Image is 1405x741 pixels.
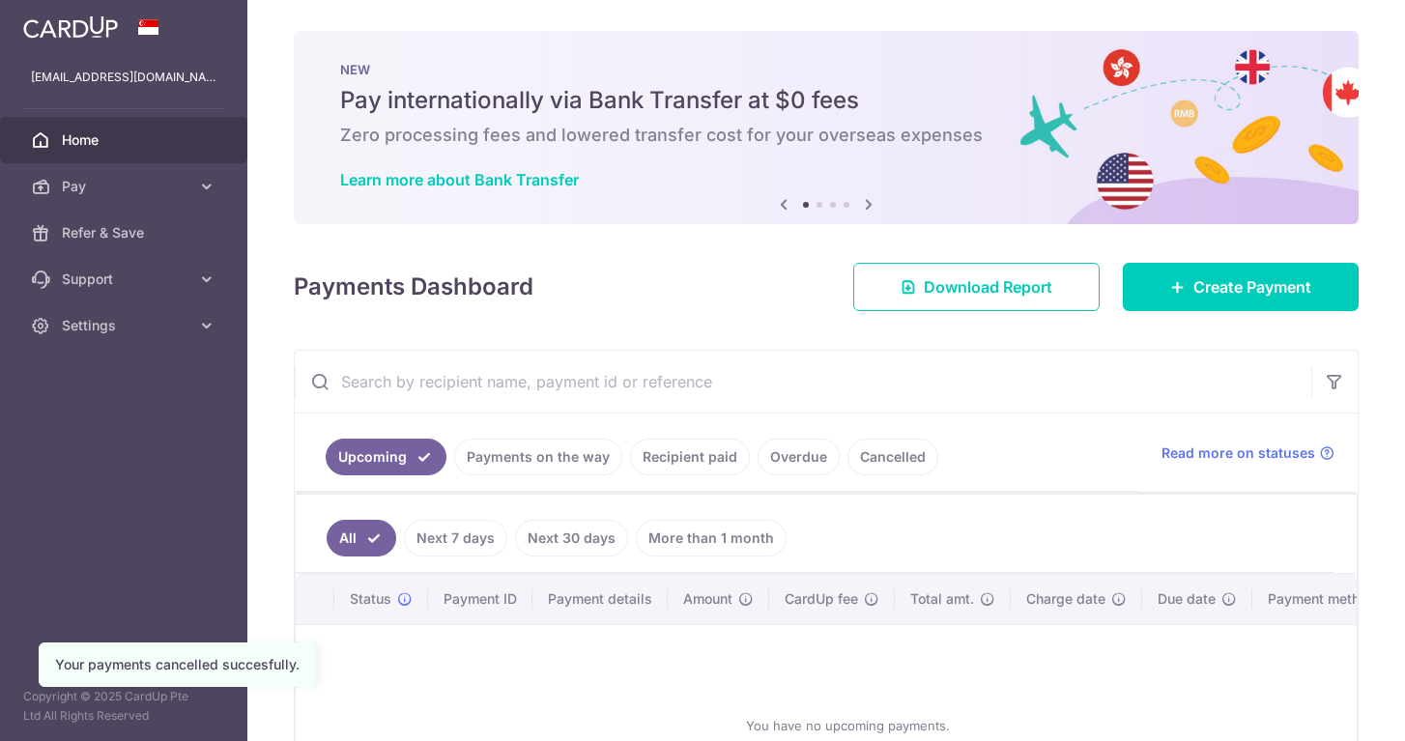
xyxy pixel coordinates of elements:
div: Your payments cancelled succesfully. [55,655,300,674]
p: [EMAIL_ADDRESS][DOMAIN_NAME] [31,68,216,87]
span: CardUp fee [785,589,858,609]
h4: Payments Dashboard [294,270,533,304]
span: Due date [1158,589,1216,609]
a: Cancelled [847,439,938,475]
a: Upcoming [326,439,446,475]
a: Learn more about Bank Transfer [340,170,579,189]
a: Recipient paid [630,439,750,475]
span: Refer & Save [62,223,189,242]
a: Download Report [853,263,1100,311]
img: CardUp [23,15,118,39]
span: Support [62,270,189,289]
span: Create Payment [1193,275,1311,299]
th: Payment method [1252,574,1399,624]
h6: Zero processing fees and lowered transfer cost for your overseas expenses [340,124,1312,147]
a: All [327,520,396,556]
span: Settings [62,316,189,335]
a: Create Payment [1123,263,1359,311]
a: Next 30 days [515,520,628,556]
h5: Pay internationally via Bank Transfer at $0 fees [340,85,1312,116]
span: Home [62,130,189,150]
img: Bank transfer banner [294,31,1359,224]
span: Total amt. [910,589,974,609]
span: Amount [683,589,732,609]
th: Payment ID [428,574,532,624]
a: More than 1 month [636,520,787,556]
a: Read more on statuses [1161,443,1334,463]
span: Download Report [924,275,1052,299]
span: Pay [62,177,189,196]
p: NEW [340,62,1312,77]
span: Charge date [1026,589,1105,609]
a: Overdue [758,439,840,475]
th: Payment details [532,574,668,624]
a: Next 7 days [404,520,507,556]
span: Read more on statuses [1161,443,1315,463]
a: Payments on the way [454,439,622,475]
input: Search by recipient name, payment id or reference [295,351,1311,413]
span: Status [350,589,391,609]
